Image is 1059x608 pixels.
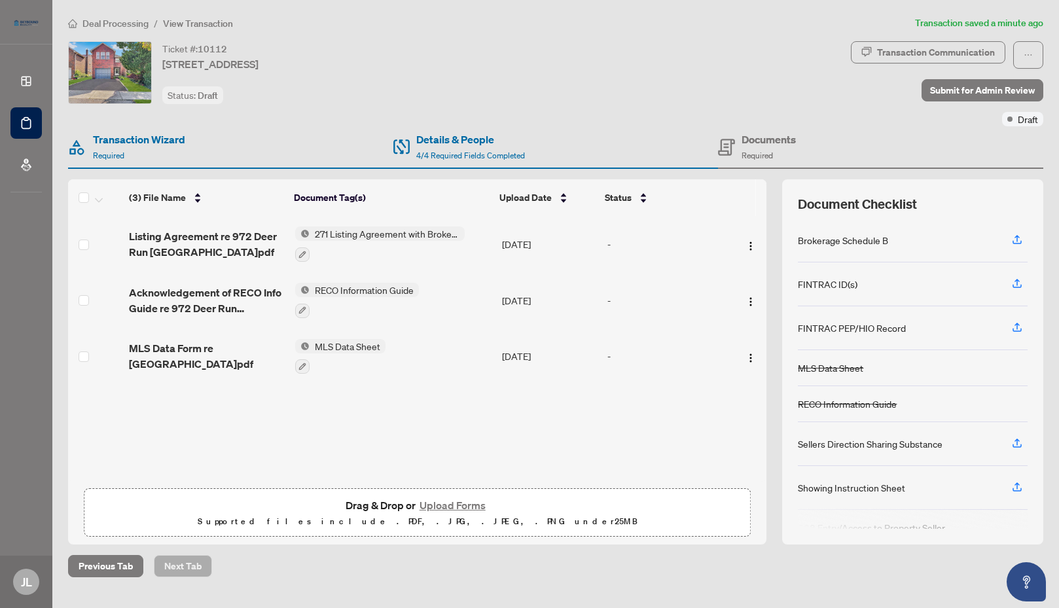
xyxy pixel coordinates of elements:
span: Draft [1018,112,1038,126]
img: Status Icon [295,226,310,241]
span: Acknowledgement of RECO Info Guide re 972 Deer Run [GEOGRAPHIC_DATA]pdf [129,285,284,316]
img: Logo [745,296,756,307]
button: Upload Forms [416,497,490,514]
div: RECO Information Guide [798,397,897,411]
img: Status Icon [295,283,310,297]
button: Submit for Admin Review [922,79,1043,101]
span: MLS Data Sheet [310,339,386,353]
li: / [154,16,158,31]
button: Transaction Communication [851,41,1005,63]
p: Supported files include .PDF, .JPG, .JPEG, .PNG under 25 MB [92,514,742,529]
span: Status [605,190,632,205]
div: MLS Data Sheet [798,361,863,375]
span: 10112 [198,43,227,55]
button: Next Tab [154,555,212,577]
button: Open asap [1007,562,1046,601]
div: Status: [162,86,223,104]
span: View Transaction [163,18,233,29]
div: Transaction Communication [877,42,995,63]
span: 271 Listing Agreement with Brokerage Schedule A to Listing Agreement [310,226,465,241]
span: Draft [198,90,218,101]
span: Deal Processing [82,18,149,29]
div: Showing Instruction Sheet [798,480,905,495]
span: [STREET_ADDRESS] [162,56,259,72]
span: Document Checklist [798,195,917,213]
span: Previous Tab [79,556,133,577]
span: Listing Agreement re 972 Deer Run [GEOGRAPHIC_DATA]pdf [129,228,284,260]
h4: Details & People [416,132,525,147]
th: Upload Date [494,179,599,216]
img: logo [10,16,42,29]
button: Status Icon271 Listing Agreement with Brokerage Schedule A to Listing Agreement [295,226,465,262]
div: Sellers Direction Sharing Substance [798,437,942,451]
th: (3) File Name [124,179,289,216]
span: RECO Information Guide [310,283,419,297]
div: - [607,349,725,363]
span: MLS Data Form re [GEOGRAPHIC_DATA]pdf [129,340,284,372]
img: Logo [745,241,756,251]
button: Logo [740,234,761,255]
span: Upload Date [499,190,552,205]
span: home [68,19,77,28]
span: Submit for Admin Review [930,80,1035,101]
button: Previous Tab [68,555,143,577]
h4: Transaction Wizard [93,132,185,147]
img: Status Icon [295,339,310,353]
span: ellipsis [1024,50,1033,60]
div: Ticket #: [162,41,227,56]
span: Drag & Drop or [346,497,490,514]
span: Required [742,151,773,160]
h4: Documents [742,132,796,147]
th: Status [600,179,727,216]
span: 4/4 Required Fields Completed [416,151,525,160]
img: IMG-W12430288_1.jpg [69,42,151,103]
button: Status IconMLS Data Sheet [295,339,386,374]
span: Required [93,151,124,160]
img: Logo [745,353,756,363]
button: Status IconRECO Information Guide [295,283,419,318]
div: Brokerage Schedule B [798,233,888,247]
article: Transaction saved a minute ago [915,16,1043,31]
span: JL [21,573,32,591]
span: Drag & Drop orUpload FormsSupported files include .PDF, .JPG, .JPEG, .PNG under25MB [84,489,750,537]
div: FINTRAC ID(s) [798,277,857,291]
div: FINTRAC PEP/HIO Record [798,321,906,335]
td: [DATE] [497,329,602,385]
div: - [607,237,725,251]
div: - [607,293,725,308]
span: (3) File Name [129,190,186,205]
th: Document Tag(s) [289,179,495,216]
td: [DATE] [497,272,602,329]
td: [DATE] [497,216,602,272]
button: Logo [740,290,761,311]
button: Logo [740,346,761,367]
